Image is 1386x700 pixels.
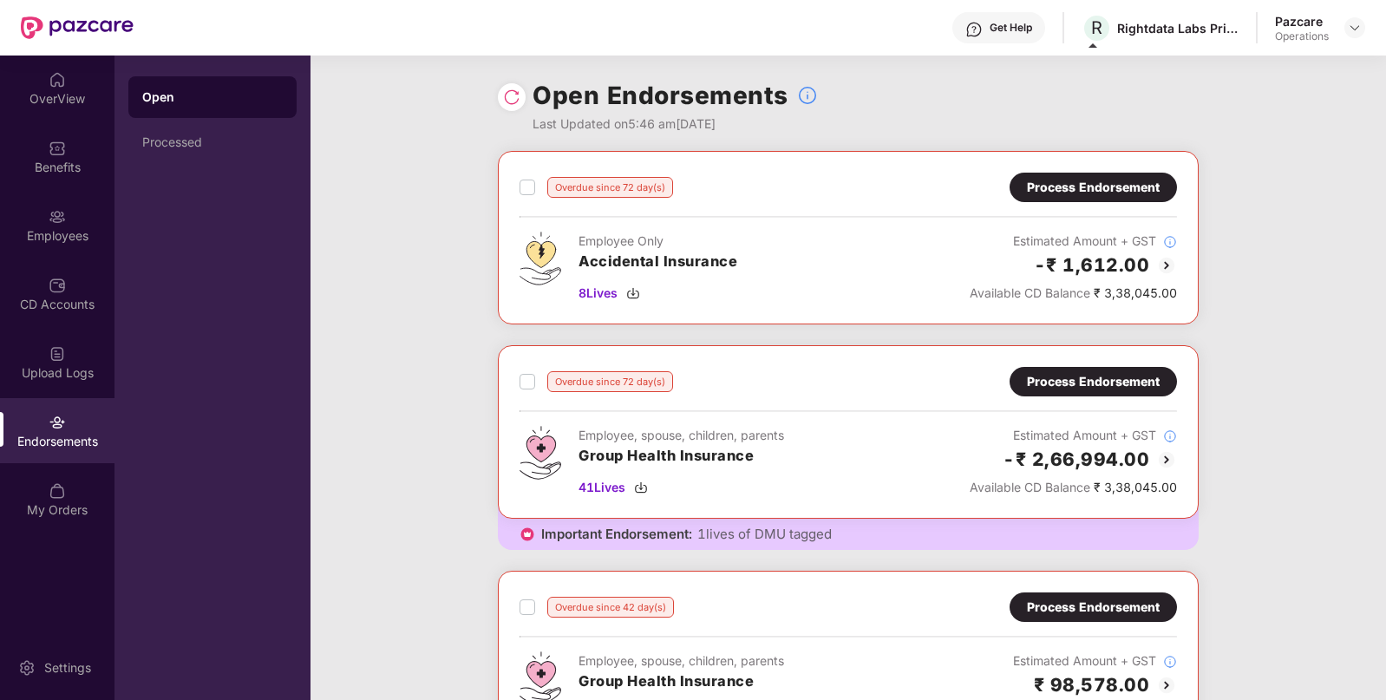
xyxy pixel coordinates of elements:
[1275,13,1329,29] div: Pazcare
[21,16,134,39] img: New Pazcare Logo
[533,76,788,114] h1: Open Endorsements
[520,232,561,285] img: svg+xml;base64,PHN2ZyB4bWxucz0iaHR0cDovL3d3dy53My5vcmcvMjAwMC9zdmciIHdpZHRoPSI0OS4zMjEiIGhlaWdodD...
[970,426,1177,445] div: Estimated Amount + GST
[579,445,784,468] h3: Group Health Insurance
[39,659,96,677] div: Settings
[1348,21,1362,35] img: svg+xml;base64,PHN2ZyBpZD0iRHJvcGRvd24tMzJ4MzIiIHhtbG5zPSJodHRwOi8vd3d3LnczLm9yZy8yMDAwL3N2ZyIgd2...
[970,284,1177,303] div: ₹ 3,38,045.00
[579,426,784,445] div: Employee, spouse, children, parents
[547,597,674,618] div: Overdue since 42 day(s)
[970,285,1090,300] span: Available CD Balance
[1275,29,1329,43] div: Operations
[49,345,66,363] img: svg+xml;base64,PHN2ZyBpZD0iVXBsb2FkX0xvZ3MiIGRhdGEtbmFtZT0iVXBsb2FkIExvZ3MiIHhtbG5zPSJodHRwOi8vd3...
[579,651,784,671] div: Employee, spouse, children, parents
[49,71,66,88] img: svg+xml;base64,PHN2ZyBpZD0iSG9tZSIgeG1sbnM9Imh0dHA6Ly93d3cudzMub3JnLzIwMDAvc3ZnIiB3aWR0aD0iMjAiIG...
[1156,675,1177,696] img: svg+xml;base64,PHN2ZyBpZD0iQmFjay0yMHgyMCIgeG1sbnM9Imh0dHA6Ly93d3cudzMub3JnLzIwMDAvc3ZnIiB3aWR0aD...
[541,526,692,543] span: Important Endorsement:
[1027,178,1160,197] div: Process Endorsement
[965,21,983,38] img: svg+xml;base64,PHN2ZyBpZD0iSGVscC0zMngzMiIgeG1sbnM9Imh0dHA6Ly93d3cudzMub3JnLzIwMDAvc3ZnIiB3aWR0aD...
[579,284,618,303] span: 8 Lives
[142,88,283,106] div: Open
[1003,445,1149,474] h2: -₹ 2,66,994.00
[1034,251,1150,279] h2: -₹ 1,612.00
[697,526,832,543] span: 1 lives of DMU tagged
[1163,429,1177,443] img: svg+xml;base64,PHN2ZyBpZD0iSW5mb18tXzMyeDMyIiBkYXRhLW5hbWU9IkluZm8gLSAzMngzMiIgeG1sbnM9Imh0dHA6Ly...
[626,286,640,300] img: svg+xml;base64,PHN2ZyBpZD0iRG93bmxvYWQtMzJ4MzIiIHhtbG5zPSJodHRwOi8vd3d3LnczLm9yZy8yMDAwL3N2ZyIgd2...
[520,426,561,480] img: svg+xml;base64,PHN2ZyB4bWxucz0iaHR0cDovL3d3dy53My5vcmcvMjAwMC9zdmciIHdpZHRoPSI0Ny43MTQiIGhlaWdodD...
[49,414,66,431] img: svg+xml;base64,PHN2ZyBpZD0iRW5kb3JzZW1lbnRzIiB4bWxucz0iaHR0cDovL3d3dy53My5vcmcvMjAwMC9zdmciIHdpZH...
[1163,235,1177,249] img: svg+xml;base64,PHN2ZyBpZD0iSW5mb18tXzMyeDMyIiBkYXRhLW5hbWU9IkluZm8gLSAzMngzMiIgeG1sbnM9Imh0dHA6Ly...
[970,480,1090,494] span: Available CD Balance
[1027,372,1160,391] div: Process Endorsement
[503,88,520,106] img: svg+xml;base64,PHN2ZyBpZD0iUmVsb2FkLTMyeDMyIiB4bWxucz0iaHR0cDovL3d3dy53My5vcmcvMjAwMC9zdmciIHdpZH...
[1156,255,1177,276] img: svg+xml;base64,PHN2ZyBpZD0iQmFjay0yMHgyMCIgeG1sbnM9Imh0dHA6Ly93d3cudzMub3JnLzIwMDAvc3ZnIiB3aWR0aD...
[797,85,818,106] img: svg+xml;base64,PHN2ZyBpZD0iSW5mb18tXzMyeDMyIiBkYXRhLW5hbWU9IkluZm8gLSAzMngzMiIgeG1sbnM9Imh0dHA6Ly...
[634,481,648,494] img: svg+xml;base64,PHN2ZyBpZD0iRG93bmxvYWQtMzJ4MzIiIHhtbG5zPSJodHRwOi8vd3d3LnczLm9yZy8yMDAwL3N2ZyIgd2...
[579,671,784,693] h3: Group Health Insurance
[49,208,66,226] img: svg+xml;base64,PHN2ZyBpZD0iRW1wbG95ZWVzIiB4bWxucz0iaHR0cDovL3d3dy53My5vcmcvMjAwMC9zdmciIHdpZHRoPS...
[579,251,737,273] h3: Accidental Insurance
[990,21,1032,35] div: Get Help
[970,478,1177,497] div: ₹ 3,38,045.00
[547,177,673,198] div: Overdue since 72 day(s)
[970,232,1177,251] div: Estimated Amount + GST
[1027,598,1160,617] div: Process Endorsement
[519,526,536,543] img: icon
[1117,20,1239,36] div: Rightdata Labs Private Limited
[1034,671,1150,699] h2: ₹ 98,578.00
[533,114,818,134] div: Last Updated on 5:46 am[DATE]
[1091,17,1102,38] span: R
[1156,449,1177,470] img: svg+xml;base64,PHN2ZyBpZD0iQmFjay0yMHgyMCIgeG1sbnM9Imh0dHA6Ly93d3cudzMub3JnLzIwMDAvc3ZnIiB3aWR0aD...
[547,371,673,392] div: Overdue since 72 day(s)
[142,135,283,149] div: Processed
[49,140,66,157] img: svg+xml;base64,PHN2ZyBpZD0iQmVuZWZpdHMiIHhtbG5zPSJodHRwOi8vd3d3LnczLm9yZy8yMDAwL3N2ZyIgd2lkdGg9Ij...
[1163,655,1177,669] img: svg+xml;base64,PHN2ZyBpZD0iSW5mb18tXzMyeDMyIiBkYXRhLW5hbWU9IkluZm8gLSAzMngzMiIgeG1sbnM9Imh0dHA6Ly...
[970,651,1177,671] div: Estimated Amount + GST
[18,659,36,677] img: svg+xml;base64,PHN2ZyBpZD0iU2V0dGluZy0yMHgyMCIgeG1sbnM9Imh0dHA6Ly93d3cudzMub3JnLzIwMDAvc3ZnIiB3aW...
[49,277,66,294] img: svg+xml;base64,PHN2ZyBpZD0iQ0RfQWNjb3VudHMiIGRhdGEtbmFtZT0iQ0QgQWNjb3VudHMiIHhtbG5zPSJodHRwOi8vd3...
[49,482,66,500] img: svg+xml;base64,PHN2ZyBpZD0iTXlfT3JkZXJzIiBkYXRhLW5hbWU9Ik15IE9yZGVycyIgeG1sbnM9Imh0dHA6Ly93d3cudz...
[579,232,737,251] div: Employee Only
[579,478,625,497] span: 41 Lives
